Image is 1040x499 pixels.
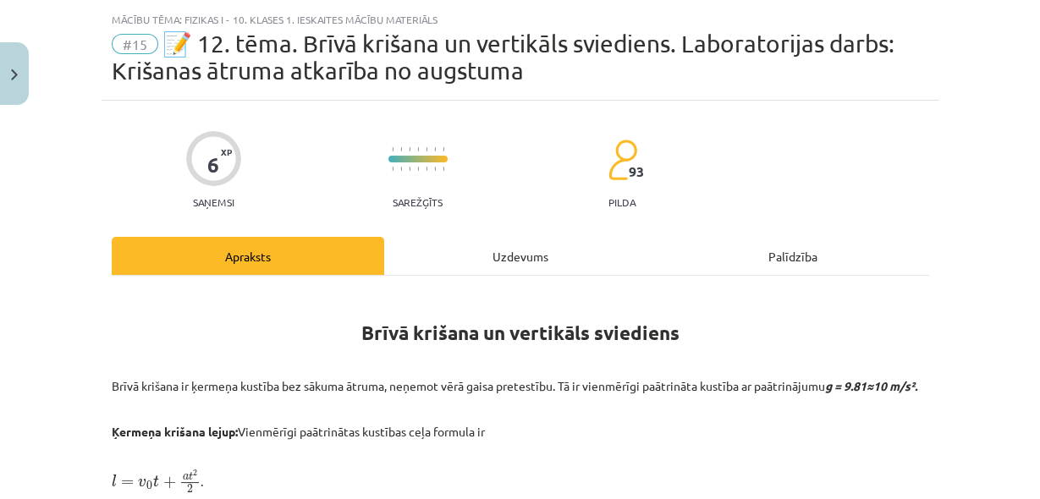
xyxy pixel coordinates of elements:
img: icon-close-lesson-0947bae3869378f0d4975bcd49f059093ad1ed9edebbc8119c70593378902aed.svg [11,69,18,80]
strong: Brīvā krišana un vertikāls sviediens [361,321,680,345]
img: students-c634bb4e5e11cddfef0936a35e636f08e4e9abd3cc4e673bd6f9a4125e45ecb1.svg [608,139,637,181]
img: icon-short-line-57e1e144782c952c97e751825c79c345078a6d821885a25fce030b3d8c18986b.svg [426,167,427,171]
div: Uzdevums [384,237,657,275]
span: v [138,479,146,487]
img: icon-short-line-57e1e144782c952c97e751825c79c345078a6d821885a25fce030b3d8c18986b.svg [417,167,419,171]
div: Mācību tēma: Fizikas i - 10. klases 1. ieskaites mācību materiāls [112,14,929,25]
div: Palīdzība [657,237,929,275]
img: icon-short-line-57e1e144782c952c97e751825c79c345078a6d821885a25fce030b3d8c18986b.svg [409,147,410,151]
img: icon-short-line-57e1e144782c952c97e751825c79c345078a6d821885a25fce030b3d8c18986b.svg [443,147,444,151]
span: a [183,474,189,480]
span: #15 [112,34,158,54]
strong: Ķermeņa krišana lejup: [112,424,238,439]
img: icon-short-line-57e1e144782c952c97e751825c79c345078a6d821885a25fce030b3d8c18986b.svg [400,147,402,151]
span: 0 [146,481,152,490]
span: XP [221,147,232,156]
p: Saņemsi [186,196,241,208]
span: t [153,475,159,487]
p: Vienmērīgi paātrinātas kustības ceļa formula ir [112,405,929,441]
span: 📝 12. tēma. Brīvā krišana un vertikāls sviediens. Laboratorijas darbs: Krišanas ātruma atkarība n... [112,30,894,85]
span: 93 [629,164,644,179]
img: icon-short-line-57e1e144782c952c97e751825c79c345078a6d821885a25fce030b3d8c18986b.svg [409,167,410,171]
img: icon-short-line-57e1e144782c952c97e751825c79c345078a6d821885a25fce030b3d8c18986b.svg [392,167,393,171]
img: icon-short-line-57e1e144782c952c97e751825c79c345078a6d821885a25fce030b3d8c18986b.svg [443,167,444,171]
img: icon-short-line-57e1e144782c952c97e751825c79c345078a6d821885a25fce030b3d8c18986b.svg [417,147,419,151]
span: l [112,474,117,487]
img: icon-short-line-57e1e144782c952c97e751825c79c345078a6d821885a25fce030b3d8c18986b.svg [434,147,436,151]
p: pilda [608,196,636,208]
img: icon-short-line-57e1e144782c952c97e751825c79c345078a6d821885a25fce030b3d8c18986b.svg [434,167,436,171]
div: Apraksts [112,237,384,275]
span: 2 [187,485,193,494]
div: 6 [207,153,219,177]
img: icon-short-line-57e1e144782c952c97e751825c79c345078a6d821885a25fce030b3d8c18986b.svg [392,147,393,151]
span: + [163,476,176,488]
img: icon-short-line-57e1e144782c952c97e751825c79c345078a6d821885a25fce030b3d8c18986b.svg [426,147,427,151]
strong: g = 9.81≈10 m/s². [825,378,917,393]
img: icon-short-line-57e1e144782c952c97e751825c79c345078a6d821885a25fce030b3d8c18986b.svg [400,167,402,171]
span: t [189,472,193,480]
p: Sarežģīts [393,196,443,208]
span: = [121,480,134,486]
span: 2 [193,469,197,475]
p: Brīvā krišana ir ķermeņa kustība bez sākuma ātruma, neņemot vērā gaisa pretestību. Tā ir vienmērī... [112,377,929,395]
